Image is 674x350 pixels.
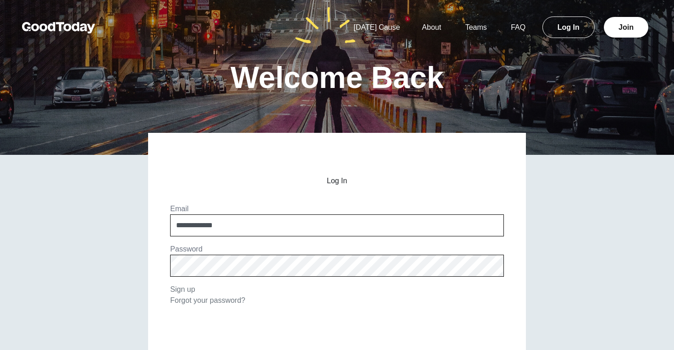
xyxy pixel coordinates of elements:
label: Email [170,205,188,213]
h2: Log In [170,177,503,185]
a: Teams [454,23,498,31]
h1: Welcome Back [231,62,444,93]
img: GoodToday [22,22,95,33]
a: [DATE] Cause [343,23,411,31]
a: FAQ [500,23,536,31]
a: Forgot your password? [170,296,245,304]
a: About [411,23,452,31]
a: Join [604,17,648,38]
label: Password [170,245,202,253]
a: Sign up [170,285,195,293]
a: Log In [542,16,595,38]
